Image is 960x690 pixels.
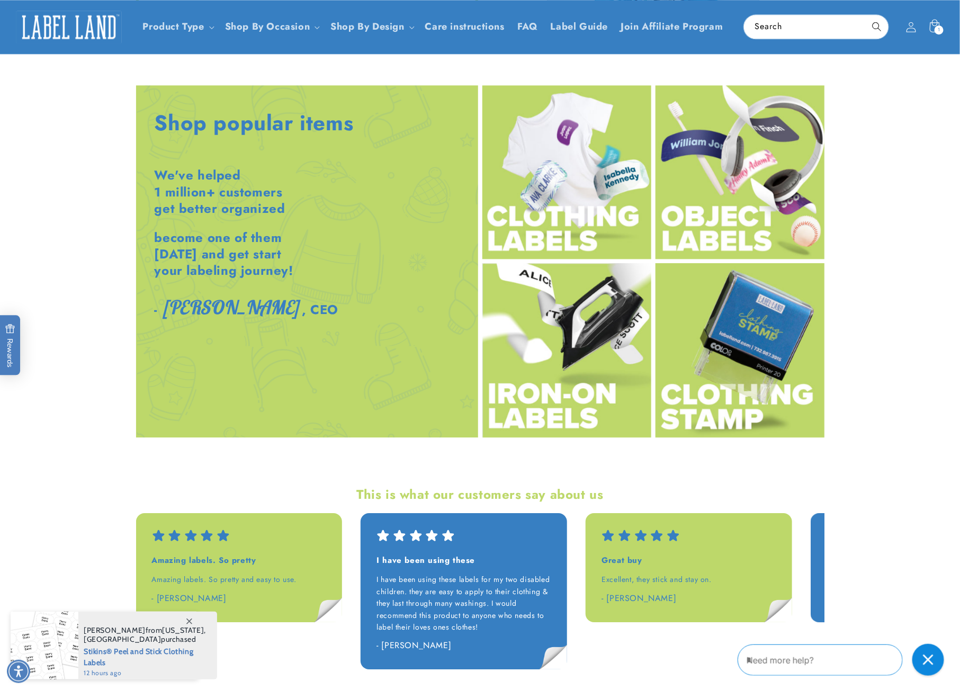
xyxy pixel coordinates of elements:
[84,668,206,678] span: 12 hours ago
[225,21,310,33] span: Shop By Occasion
[356,485,603,504] strong: This is what our customers say about us
[425,21,505,33] span: Care instructions
[84,626,206,644] span: from , purchased
[602,592,676,604] span: - [PERSON_NAME]
[324,14,418,39] summary: Shop By Design
[544,14,615,39] a: Label Guide
[5,324,15,368] span: Rewards
[419,14,511,39] a: Care instructions
[361,513,567,669] li: 2 of 5
[938,25,940,34] span: 1
[330,20,404,33] a: Shop By Design
[302,300,338,319] strong: , CEO
[517,21,538,33] span: FAQ
[656,263,824,437] img: Clothing stamp options
[12,6,126,47] a: Label Land
[143,20,204,33] a: Product Type
[376,554,475,566] strong: I have been using these
[152,573,327,585] p: Amazing labels. So pretty and easy to use.
[482,85,651,259] img: Clothing label options
[155,228,293,319] strong: become one of them [DATE] and get start your labeling journey! -
[16,11,122,43] img: Label Land
[155,166,285,217] strong: We've helped 1 million+ customers get better organized
[621,21,723,33] span: Join Affiliate Program
[163,295,299,319] strong: [PERSON_NAME]
[482,263,651,437] img: Iron on label options
[865,15,889,38] button: Search
[376,573,551,633] p: I have been using these labels for my two disabled children. they are easy to apply to their clot...
[738,640,949,679] iframe: Gorgias Floating Chat
[7,660,30,683] div: Accessibility Menu
[602,554,642,566] strong: Great buy
[84,634,161,644] span: [GEOGRAPHIC_DATA]
[152,554,256,566] strong: Amazing labels. So pretty
[376,639,451,651] span: - [PERSON_NAME]
[219,14,325,39] summary: Shop By Occasion
[586,513,792,669] li: 3 of 5
[614,14,729,39] a: Join Affiliate Program
[551,21,608,33] span: Label Guide
[656,85,824,259] img: Objects label options
[84,644,206,668] span: Stikins® Peel and Stick Clothing Labels
[136,513,343,669] li: 1 of 5
[162,625,204,635] span: [US_STATE]
[136,513,824,669] div: Reviews slider
[602,573,776,585] p: Excellent, they stick and stay on.
[511,14,544,39] a: FAQ
[152,592,227,604] span: - [PERSON_NAME]
[155,109,354,137] h2: Shop popular items
[137,14,219,39] summary: Product Type
[8,605,134,637] iframe: Sign Up via Text for Offers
